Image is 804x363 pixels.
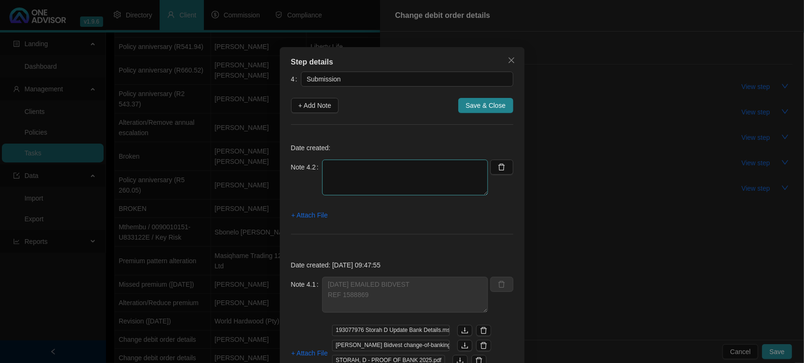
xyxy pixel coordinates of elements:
span: Save & Close [466,100,506,111]
label: 4 [291,72,301,87]
label: Note 4.1 [291,277,323,292]
button: Close [504,53,519,68]
p: Date created: [DATE] 09:47:55 [291,260,513,270]
button: + Attach File [291,208,328,223]
button: Save & Close [458,98,513,113]
span: delete [480,327,487,334]
p: Date created: [291,143,513,153]
span: download [461,327,469,334]
label: Note 4.2 [291,160,323,175]
span: [PERSON_NAME] Bidvest change-of-banking Signed.pdf [332,340,450,351]
span: download [461,342,469,349]
button: + Add Note [291,98,339,113]
textarea: [DATE] EMAILED BIDVEST REF 1588869 [322,277,488,313]
button: + Attach File [291,346,328,361]
span: + Add Note [299,100,332,111]
span: 193077976 Storah D Update Bank Details.msg [332,325,450,336]
span: + Attach File [292,210,328,220]
span: close [508,56,515,64]
span: + Attach File [292,348,328,358]
span: delete [498,163,505,171]
span: delete [480,342,487,349]
div: Step details [291,56,513,68]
